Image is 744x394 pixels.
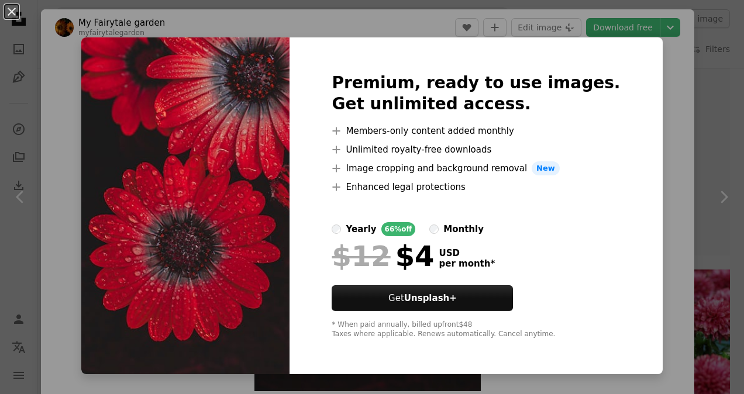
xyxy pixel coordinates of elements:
strong: Unsplash+ [404,293,457,303]
li: Image cropping and background removal [332,161,620,175]
input: monthly [429,224,439,234]
span: per month * [439,258,495,269]
span: USD [439,248,495,258]
li: Unlimited royalty-free downloads [332,143,620,157]
div: yearly [346,222,376,236]
span: New [532,161,560,175]
h2: Premium, ready to use images. Get unlimited access. [332,72,620,115]
div: $4 [332,241,434,271]
div: 66% off [381,222,416,236]
span: $12 [332,241,390,271]
img: photo-1652161433587-09bffb1a52b0 [81,37,290,374]
li: Members-only content added monthly [332,124,620,138]
li: Enhanced legal protections [332,180,620,194]
input: yearly66%off [332,224,341,234]
button: GetUnsplash+ [332,285,513,311]
div: monthly [443,222,484,236]
div: * When paid annually, billed upfront $48 Taxes where applicable. Renews automatically. Cancel any... [332,320,620,339]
